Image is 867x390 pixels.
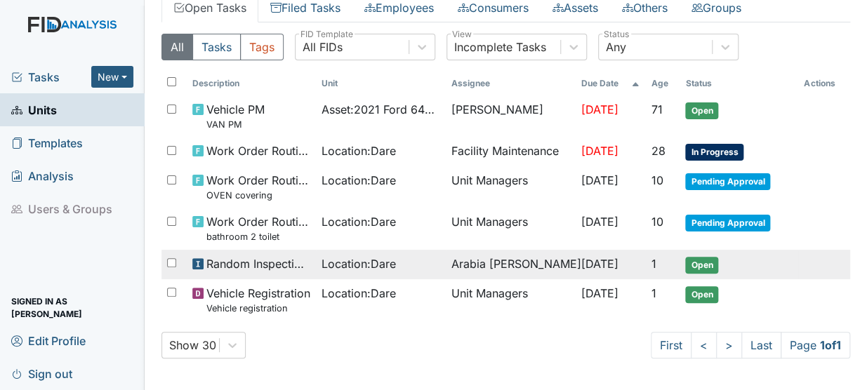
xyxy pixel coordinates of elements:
span: Pending Approval [685,173,770,190]
td: Arabia [PERSON_NAME] [446,250,576,279]
span: 10 [651,215,663,229]
td: Unit Managers [446,166,576,208]
th: Toggle SortBy [576,72,646,95]
nav: task-pagination [651,332,850,358]
span: [DATE] [581,215,618,229]
span: Page [781,332,850,358]
span: Location : Dare [322,172,396,189]
button: Tags [240,34,284,60]
button: New [91,66,133,88]
span: Edit Profile [11,330,86,351]
th: Actions [798,72,850,95]
div: Open Tasks [161,34,850,358]
span: [DATE] [581,173,618,187]
strong: 1 of 1 [820,338,841,352]
a: Last [741,332,781,358]
td: [PERSON_NAME] [446,95,576,137]
div: All FIDs [303,39,343,55]
th: Toggle SortBy [645,72,680,95]
a: < [691,332,717,358]
small: VAN PM [206,118,265,131]
td: Unit Managers [446,279,576,321]
span: [DATE] [581,257,618,271]
span: Open [685,257,718,274]
span: In Progress [685,144,743,161]
th: Assignee [446,72,576,95]
td: Unit Managers [446,208,576,249]
small: Vehicle registration [206,302,310,315]
a: First [651,332,691,358]
div: Incomplete Tasks [454,39,546,55]
span: Work Order Routine OVEN covering [206,172,311,202]
span: Vehicle Registration Vehicle registration [206,285,310,315]
a: > [716,332,742,358]
span: Location : Dare [322,213,396,230]
span: 1 [651,257,656,271]
span: Random Inspection for AM [206,255,311,272]
span: Open [685,102,718,119]
span: [DATE] [581,102,618,116]
span: Location : Dare [322,285,396,302]
span: Location : Dare [322,142,396,159]
input: Toggle All Rows Selected [167,77,176,86]
small: OVEN covering [206,189,311,202]
th: Toggle SortBy [680,72,798,95]
span: Signed in as [PERSON_NAME] [11,297,133,318]
span: Templates [11,132,83,154]
a: Tasks [11,69,91,86]
span: Analysis [11,165,74,187]
span: 71 [651,102,662,116]
button: Tasks [192,34,241,60]
span: [DATE] [581,286,618,300]
span: 1 [651,286,656,300]
span: Asset : 2021 Ford 64433 [322,101,440,118]
div: Show 30 [169,337,216,354]
span: Sign out [11,363,72,384]
button: All [161,34,193,60]
span: [DATE] [581,144,618,158]
span: Work Order Routine [206,142,311,159]
span: Units [11,99,57,121]
span: Work Order Routine bathroom 2 toilet [206,213,311,243]
td: Facility Maintenance [446,137,576,166]
th: Toggle SortBy [187,72,317,95]
span: Vehicle PM VAN PM [206,101,265,131]
span: Pending Approval [685,215,770,231]
span: Open [685,286,718,303]
span: 28 [651,144,665,158]
div: Type filter [161,34,284,60]
span: Location : Dare [322,255,396,272]
div: Any [606,39,626,55]
span: 10 [651,173,663,187]
small: bathroom 2 toilet [206,230,311,243]
th: Toggle SortBy [316,72,446,95]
